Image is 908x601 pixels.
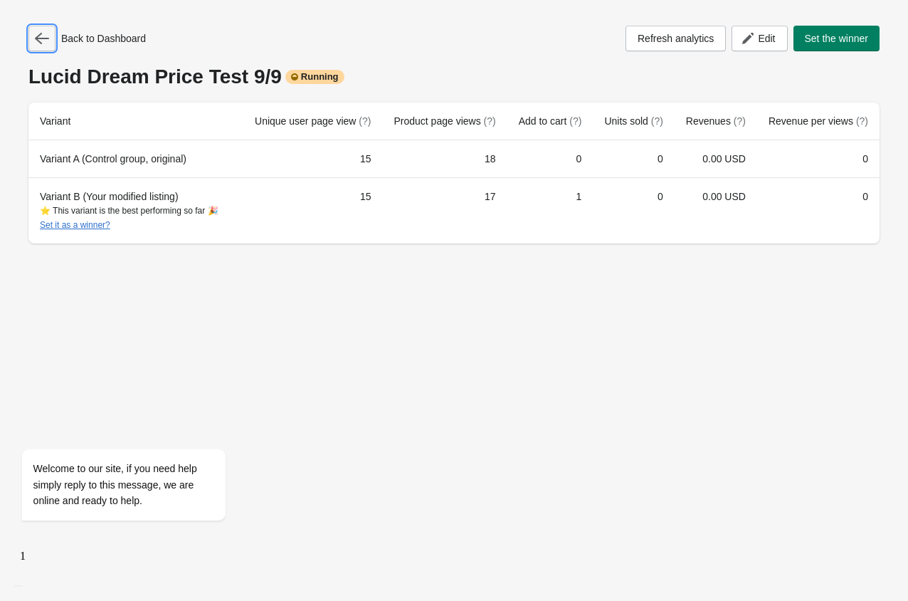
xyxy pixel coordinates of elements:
span: Add to cart [519,115,582,127]
span: Revenue per views [769,115,868,127]
button: Edit [732,26,787,51]
td: 0 [507,140,593,177]
button: Set it as a winner? [40,220,110,230]
button: Set the winner [793,26,880,51]
div: Lucid Dream Price Test 9/9 [28,66,880,88]
th: Variant [28,103,243,140]
span: (?) [359,115,371,127]
td: 0 [593,177,674,244]
td: 0 [757,140,880,177]
td: 18 [382,140,507,177]
button: Refresh analytics [625,26,726,51]
td: 0 [757,177,880,244]
span: Product page views [394,115,495,127]
div: Variant B (Your modified listing) [40,189,232,232]
div: Back to Dashboard [28,26,146,51]
span: (?) [856,115,868,127]
div: Variant A (Control group, original) [40,152,232,166]
span: (?) [651,115,663,127]
td: 15 [243,140,382,177]
td: 17 [382,177,507,244]
iframe: chat widget [14,544,60,587]
span: Revenues [686,115,746,127]
span: (?) [569,115,581,127]
td: 15 [243,177,382,244]
span: Refresh analytics [638,33,714,44]
div: Running [285,70,344,84]
iframe: chat widget [14,320,270,537]
span: Set the winner [805,33,869,44]
td: 1 [507,177,593,244]
span: (?) [484,115,496,127]
td: 0 [593,140,674,177]
span: Edit [758,33,775,44]
span: (?) [734,115,746,127]
td: 0.00 USD [675,140,757,177]
td: 0.00 USD [675,177,757,244]
span: Units sold [604,115,662,127]
div: ⭐ This variant is the best performing so far 🎉 [40,204,232,232]
span: Unique user page view [255,115,371,127]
